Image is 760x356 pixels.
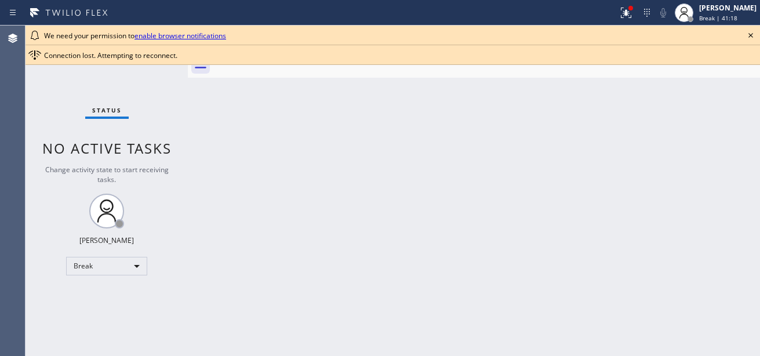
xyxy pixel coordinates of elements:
div: Break [66,257,147,275]
span: Connection lost. Attempting to reconnect. [44,50,177,60]
span: No active tasks [42,139,172,158]
button: Mute [655,5,671,21]
span: Status [92,106,122,114]
div: [PERSON_NAME] [699,3,757,13]
span: Change activity state to start receiving tasks. [45,165,169,184]
span: We need your permission to [44,31,226,41]
div: [PERSON_NAME] [79,235,134,245]
span: Break | 41:18 [699,14,737,22]
a: enable browser notifications [134,31,226,41]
